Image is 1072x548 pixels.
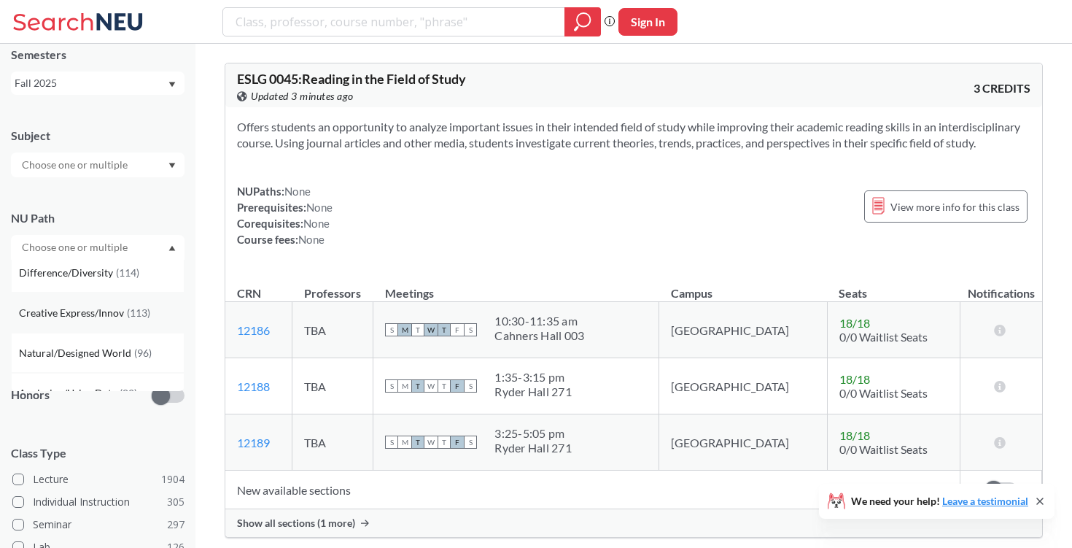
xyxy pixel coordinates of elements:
[385,379,398,393] span: S
[167,494,185,510] span: 305
[11,387,50,404] p: Honors
[960,271,1042,302] th: Notifications
[292,271,373,302] th: Professors
[659,414,828,471] td: [GEOGRAPHIC_DATA]
[237,71,466,87] span: ESLG 0045 : Reading in the Field of Study
[11,445,185,461] span: Class Type
[292,414,373,471] td: TBA
[827,271,960,302] th: Seats
[12,470,185,489] label: Lecture
[298,233,325,246] span: None
[19,345,134,361] span: Natural/Designed World
[424,323,438,336] span: W
[237,517,355,530] span: Show all sections (1 more)
[974,80,1030,96] span: 3 CREDITS
[292,358,373,414] td: TBA
[237,285,261,301] div: CRN
[438,323,451,336] span: T
[494,441,572,455] div: Ryder Hall 271
[11,128,185,144] div: Subject
[167,517,185,533] span: 297
[839,386,928,400] span: 0/0 Waitlist Seats
[19,305,127,321] span: Creative Express/Innov
[19,265,116,281] span: Difference/Diversity
[12,515,185,534] label: Seminar
[839,428,870,442] span: 18 / 18
[306,201,333,214] span: None
[385,436,398,449] span: S
[839,372,870,386] span: 18 / 18
[659,271,828,302] th: Campus
[839,330,928,344] span: 0/0 Waitlist Seats
[225,509,1042,537] div: Show all sections (1 more)
[234,9,554,34] input: Class, professor, course number, "phrase"
[494,370,572,385] div: 1:35 - 3:15 pm
[385,323,398,336] span: S
[19,385,120,401] span: Analyzing/Using Data
[237,323,270,337] a: 12186
[411,436,424,449] span: T
[438,436,451,449] span: T
[494,314,584,328] div: 10:30 - 11:35 am
[851,496,1028,506] span: We need your help!
[303,217,330,230] span: None
[574,12,591,32] svg: magnifying glass
[12,493,185,512] label: Individual Instruction
[225,471,960,509] td: New available sections
[464,379,477,393] span: S
[438,379,451,393] span: T
[11,210,185,226] div: NU Path
[11,47,185,63] div: Semesters
[251,88,354,104] span: Updated 3 minutes ago
[494,328,584,343] div: Cahners Hall 003
[127,306,150,319] span: ( 113 )
[11,235,185,260] div: Dropdown arrowWriting Intensive(181)Societies/Institutions(139)Interpreting Culture(124)Differenc...
[15,156,137,174] input: Choose one or multiple
[398,323,411,336] span: M
[942,495,1028,507] a: Leave a testimonial
[168,163,176,169] svg: Dropdown arrow
[237,119,1030,151] section: Offers students an opportunity to analyze important issues in their intended field of study while...
[659,358,828,414] td: [GEOGRAPHIC_DATA]
[451,379,464,393] span: F
[15,239,137,256] input: Choose one or multiple
[411,323,424,336] span: T
[659,302,828,358] td: [GEOGRAPHIC_DATA]
[451,323,464,336] span: F
[15,75,167,91] div: Fall 2025
[890,198,1019,216] span: View more info for this class
[11,72,185,95] div: Fall 2025Dropdown arrow
[237,436,270,449] a: 12189
[424,436,438,449] span: W
[284,185,311,198] span: None
[120,387,137,399] span: ( 82 )
[618,8,677,36] button: Sign In
[839,316,870,330] span: 18 / 18
[398,436,411,449] span: M
[134,347,152,359] span: ( 96 )
[564,7,601,36] div: magnifying glass
[494,426,572,441] div: 3:25 - 5:05 pm
[411,379,424,393] span: T
[11,153,185,177] div: Dropdown arrow
[451,436,464,449] span: F
[168,82,176,88] svg: Dropdown arrow
[237,379,270,393] a: 12188
[161,471,185,487] span: 1904
[424,379,438,393] span: W
[116,266,139,279] span: ( 114 )
[494,385,572,399] div: Ryder Hall 271
[464,436,477,449] span: S
[839,442,928,456] span: 0/0 Waitlist Seats
[373,271,659,302] th: Meetings
[237,183,333,247] div: NUPaths: Prerequisites: Corequisites: Course fees:
[464,323,477,336] span: S
[292,302,373,358] td: TBA
[168,245,176,251] svg: Dropdown arrow
[398,379,411,393] span: M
